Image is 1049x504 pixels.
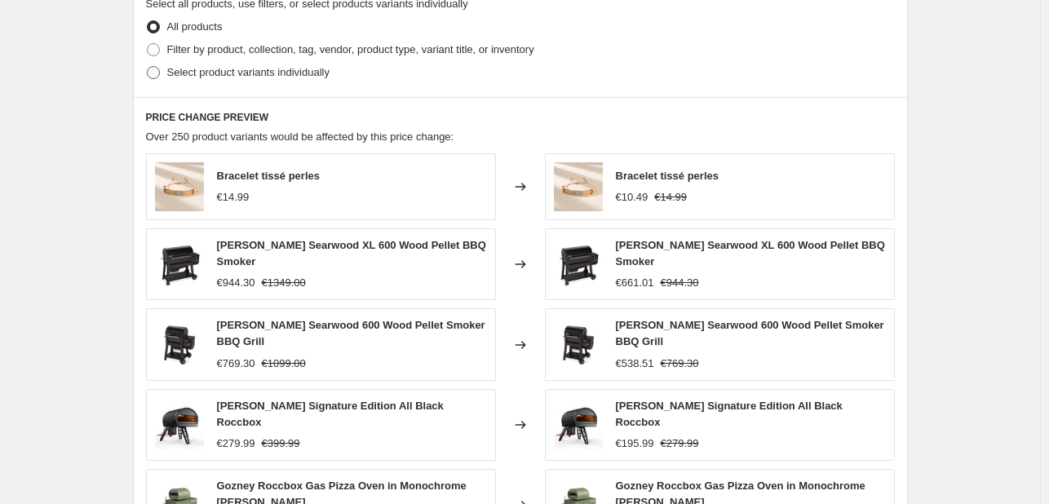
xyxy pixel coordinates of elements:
[217,319,485,347] span: [PERSON_NAME] Searwood 600 Wood Pellet Smoker BBQ Grill
[554,240,603,289] img: Searwood_XL_1_80x.jpg
[217,275,255,291] div: €944.30
[217,239,486,267] span: [PERSON_NAME] Searwood XL 600 Wood Pellet BBQ Smoker
[146,111,895,124] h6: PRICE CHANGE PREVIEW
[616,435,654,452] div: €195.99
[217,435,255,452] div: €279.99
[262,435,300,452] strike: €399.99
[155,400,204,449] img: tom-gozney-signature-edition-all-black-roccbox-bbq-land-1_80x.jpg
[146,130,454,143] span: Over 250 product variants would be affected by this price change:
[616,189,648,206] div: €10.49
[262,275,306,291] strike: €1349.00
[217,189,250,206] div: €14.99
[616,400,843,428] span: [PERSON_NAME] Signature Edition All Black Roccbox
[616,239,885,267] span: [PERSON_NAME] Searwood XL 600 Wood Pellet BBQ Smoker
[554,162,603,211] img: S16fa171b642940d6b851f6de3ddf5dae2_80x.webp
[616,356,654,372] div: €538.51
[167,20,223,33] span: All products
[616,319,884,347] span: [PERSON_NAME] Searwood 600 Wood Pellet Smoker BBQ Grill
[661,435,699,452] strike: €279.99
[554,400,603,449] img: tom-gozney-signature-edition-all-black-roccbox-bbq-land-1_80x.jpg
[155,240,204,289] img: Searwood_XL_1_80x.jpg
[217,170,320,182] span: Bracelet tissé perles
[661,356,699,372] strike: €769.30
[616,170,719,182] span: Bracelet tissé perles
[554,321,603,369] img: 1500130_A_1800x1800_d9843f5a-a74f-4fb8-82f5-298514856a97_80x.webp
[167,66,330,78] span: Select product variants individually
[217,400,444,428] span: [PERSON_NAME] Signature Edition All Black Roccbox
[262,356,306,372] strike: €1099.00
[155,321,204,369] img: 1500130_A_1800x1800_d9843f5a-a74f-4fb8-82f5-298514856a97_80x.webp
[167,43,534,55] span: Filter by product, collection, tag, vendor, product type, variant title, or inventory
[217,356,255,372] div: €769.30
[654,189,687,206] strike: €14.99
[661,275,699,291] strike: €944.30
[155,162,204,211] img: S16fa171b642940d6b851f6de3ddf5dae2_80x.webp
[616,275,654,291] div: €661.01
